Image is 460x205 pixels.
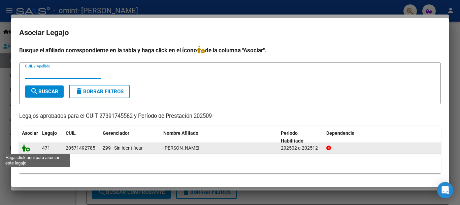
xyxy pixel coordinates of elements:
[163,145,199,151] span: GAETAN CONRADO
[66,144,95,152] div: 20571492785
[161,126,278,148] datatable-header-cell: Nombre Afiliado
[19,46,441,55] h4: Busque el afiliado correspondiente en la tabla y haga click en el ícono de la columna "Asociar".
[39,126,63,148] datatable-header-cell: Legajo
[163,130,198,136] span: Nombre Afiliado
[22,130,38,136] span: Asociar
[25,85,64,98] button: Buscar
[103,145,143,151] span: Z99 - Sin Identificar
[103,130,129,136] span: Gerenciador
[19,112,441,121] p: Legajos aprobados para el CUIT 27391745582 y Período de Prestación 202509
[281,144,321,152] div: 202502 a 202512
[324,126,441,148] datatable-header-cell: Dependencia
[75,88,124,95] span: Borrar Filtros
[30,88,58,95] span: Buscar
[30,87,38,95] mat-icon: search
[42,130,57,136] span: Legajo
[63,126,100,148] datatable-header-cell: CUIL
[19,126,39,148] datatable-header-cell: Asociar
[278,126,324,148] datatable-header-cell: Periodo Habilitado
[19,26,441,39] h2: Asociar Legajo
[326,130,355,136] span: Dependencia
[100,126,161,148] datatable-header-cell: Gerenciador
[42,145,50,151] span: 471
[75,87,83,95] mat-icon: delete
[281,130,303,144] span: Periodo Habilitado
[437,182,453,198] div: Open Intercom Messenger
[69,85,130,98] button: Borrar Filtros
[19,156,441,173] div: 1 registros
[66,130,76,136] span: CUIL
